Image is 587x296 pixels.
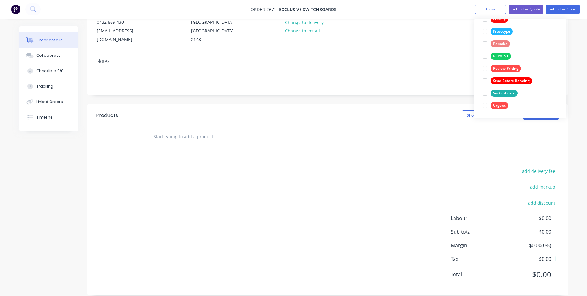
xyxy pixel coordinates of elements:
div: Review Pricing [491,65,521,72]
button: add delivery fee [519,167,559,175]
span: $0.00 [505,255,551,263]
button: Order details [19,32,78,48]
span: $0.00 [505,228,551,236]
button: Tracking [19,79,78,94]
button: Show / Hide columns [462,110,509,120]
button: REPAINT [480,52,513,60]
button: Urgent [480,101,511,110]
button: add markup [527,183,559,191]
div: Tracking [36,84,53,89]
div: Linked Orders [36,99,63,105]
span: Labour [451,215,506,222]
div: Collaborate [36,53,61,58]
div: Prototype [491,28,513,35]
button: Switchboard [480,89,520,98]
div: Checklists 0/0 [36,68,63,74]
div: Notes [96,58,559,64]
button: Remake [480,40,512,48]
span: $0.00 ( 0 %) [505,242,551,249]
span: Margin [451,242,506,249]
button: Change to delivery [282,18,327,26]
button: Checklists 0/0 [19,63,78,79]
span: $0.00 [505,215,551,222]
div: Urgent [491,102,508,109]
button: Submit as Quote [509,5,543,14]
button: add discount [525,198,559,207]
span: $0.00 [505,269,551,280]
button: Close [475,5,506,14]
span: Exclusive Switchboards [279,6,336,12]
div: Timeline [36,115,53,120]
div: Products [96,112,118,119]
div: 0432 669 430 [97,18,148,27]
span: Total [451,271,506,278]
div: Order details [36,37,63,43]
button: Linked Orders [19,94,78,110]
button: Prototype [480,27,515,36]
div: [EMAIL_ADDRESS][DOMAIN_NAME] [97,27,148,44]
div: [GEOGRAPHIC_DATA], [GEOGRAPHIC_DATA], 2148 [191,18,242,44]
div: REPAINT [491,53,511,60]
span: Tax [451,255,506,263]
button: Stud Before Bending [480,77,535,85]
span: Order #671 - [251,6,279,12]
button: Collaborate [19,48,78,63]
button: Priority [480,15,511,23]
span: Sub total [451,228,506,236]
input: Start typing to add a product... [153,131,276,143]
button: Submit as Order [546,5,580,14]
button: Review Pricing [480,64,524,73]
div: Stud Before Bending [491,77,532,84]
div: Switchboard [491,90,518,97]
button: Change to install [282,27,323,35]
div: 5 Turbo Road[GEOGRAPHIC_DATA], [GEOGRAPHIC_DATA], 2148 [186,9,247,44]
button: Timeline [19,110,78,125]
div: [PERSON_NAME]0432 669 430[EMAIL_ADDRESS][DOMAIN_NAME] [92,9,153,44]
div: Priority [491,16,508,23]
img: Factory [11,5,20,14]
div: Remake [491,40,510,47]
